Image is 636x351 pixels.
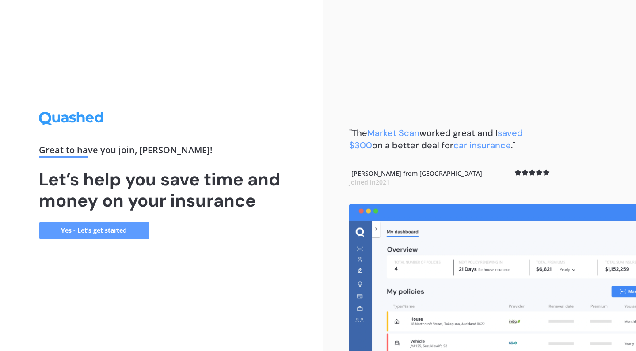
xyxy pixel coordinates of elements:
[349,127,523,151] span: saved $300
[367,127,419,139] span: Market Scan
[39,222,149,239] a: Yes - Let’s get started
[453,140,511,151] span: car insurance
[39,169,284,211] h1: Let’s help you save time and money on your insurance
[349,178,390,186] span: Joined in 2021
[349,169,482,186] b: - [PERSON_NAME] from [GEOGRAPHIC_DATA]
[39,146,284,158] div: Great to have you join , [PERSON_NAME] !
[349,127,523,151] b: "The worked great and I on a better deal for ."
